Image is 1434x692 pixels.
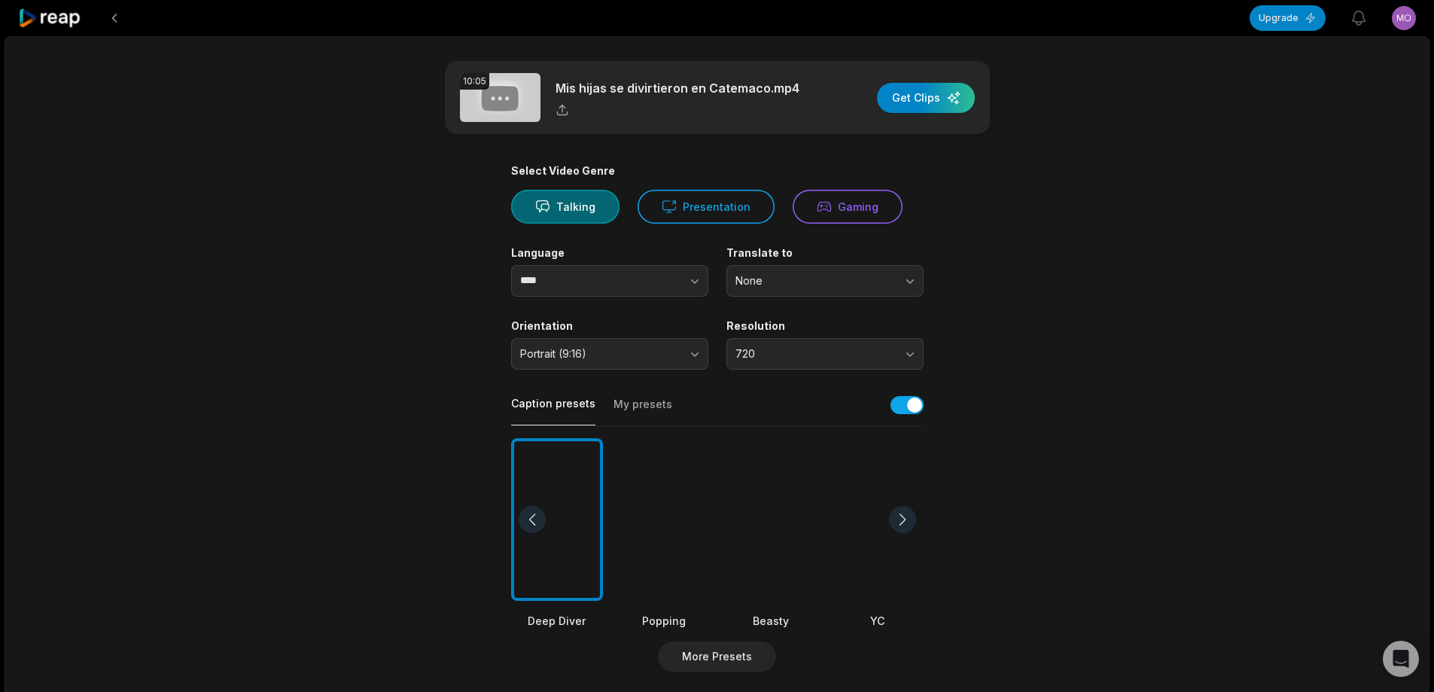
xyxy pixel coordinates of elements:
span: Portrait (9:16) [520,347,678,361]
button: Caption presets [511,396,595,425]
div: Open Intercom Messenger [1383,641,1419,677]
label: Orientation [511,319,708,333]
span: 720 [735,347,894,361]
button: More Presets [658,642,776,672]
button: Talking [511,190,620,224]
button: None [726,265,924,297]
div: 10:05 [460,73,489,90]
button: Portrait (9:16) [511,338,708,370]
button: Presentation [638,190,775,224]
button: Upgrade [1250,5,1326,31]
div: Popping [618,613,710,629]
button: 720 [726,338,924,370]
button: My presets [613,397,672,425]
div: Select Video Genre [511,164,924,178]
label: Resolution [726,319,924,333]
div: YC [832,613,924,629]
span: None [735,274,894,288]
button: Get Clips [877,83,975,113]
div: Beasty [725,613,817,629]
p: Mis hijas se divirtieron en Catemaco.mp4 [556,79,799,97]
label: Language [511,246,708,260]
div: Deep Diver [511,613,603,629]
label: Translate to [726,246,924,260]
button: Gaming [793,190,903,224]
